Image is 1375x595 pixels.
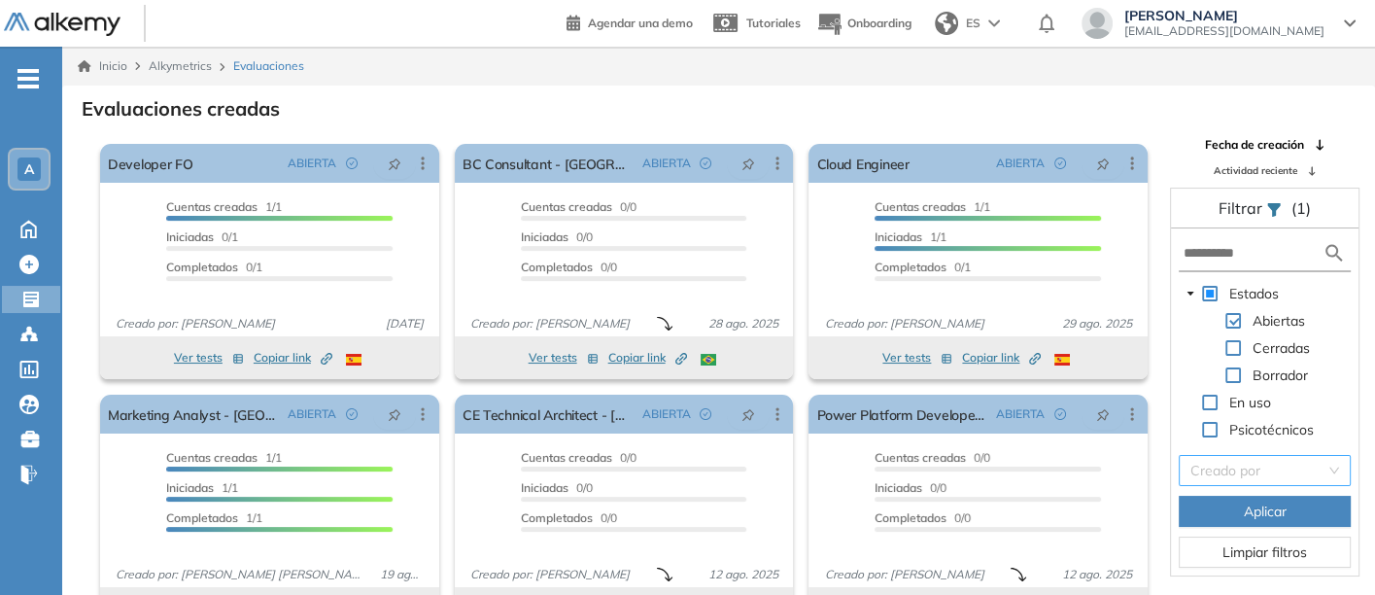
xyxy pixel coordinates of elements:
[1253,339,1310,357] span: Cerradas
[1082,399,1124,430] button: pushpin
[166,260,262,274] span: 0/1
[4,13,120,37] img: Logo
[1222,542,1307,563] span: Limpiar filtros
[1124,23,1324,39] span: [EMAIL_ADDRESS][DOMAIN_NAME]
[149,58,212,73] span: Alkymetrics
[1225,418,1318,441] span: Psicotécnicos
[588,16,693,30] span: Agendar una demo
[166,199,258,214] span: Cuentas creadas
[701,354,716,366] img: BRA
[521,510,593,525] span: Completados
[816,315,991,332] span: Creado por: [PERSON_NAME]
[463,566,637,583] span: Creado por: [PERSON_NAME]
[996,405,1045,423] span: ABIERTA
[346,157,358,169] span: check-circle
[1219,198,1266,218] span: Filtrar
[875,199,966,214] span: Cuentas creadas
[1205,136,1304,154] span: Fecha de creación
[816,395,988,434] a: Power Platform Developer - [GEOGRAPHIC_DATA]
[373,399,416,430] button: pushpin
[700,566,785,583] span: 12 ago. 2025
[1186,289,1195,298] span: caret-down
[608,346,687,369] button: Copiar link
[521,199,612,214] span: Cuentas creadas
[346,408,358,420] span: check-circle
[1229,285,1279,302] span: Estados
[875,510,971,525] span: 0/0
[521,510,617,525] span: 0/0
[108,395,280,434] a: Marketing Analyst - [GEOGRAPHIC_DATA]
[166,199,282,214] span: 1/1
[1082,148,1124,179] button: pushpin
[521,229,568,244] span: Iniciadas
[166,510,262,525] span: 1/1
[641,155,690,172] span: ABIERTA
[373,148,416,179] button: pushpin
[529,346,599,369] button: Ver tests
[1096,406,1110,422] span: pushpin
[166,450,258,465] span: Cuentas creadas
[378,315,431,332] span: [DATE]
[962,349,1041,367] span: Copiar link
[1249,364,1312,387] span: Borrador
[882,346,952,369] button: Ver tests
[521,260,617,274] span: 0/0
[875,480,946,495] span: 0/0
[1054,315,1140,332] span: 29 ago. 2025
[521,229,593,244] span: 0/0
[875,260,946,274] span: Completados
[463,315,637,332] span: Creado por: [PERSON_NAME]
[1214,163,1297,178] span: Actividad reciente
[166,480,214,495] span: Iniciadas
[521,450,636,465] span: 0/0
[875,450,966,465] span: Cuentas creadas
[1249,309,1309,332] span: Abiertas
[1244,501,1287,522] span: Aplicar
[108,566,372,583] span: Creado por: [PERSON_NAME] [PERSON_NAME] Sichaca [PERSON_NAME]
[816,566,991,583] span: Creado por: [PERSON_NAME]
[388,406,401,422] span: pushpin
[521,480,593,495] span: 0/0
[166,260,238,274] span: Completados
[875,480,922,495] span: Iniciadas
[1291,196,1311,220] span: (1)
[1179,496,1351,527] button: Aplicar
[1054,408,1066,420] span: check-circle
[1253,367,1308,384] span: Borrador
[1253,312,1305,330] span: Abiertas
[847,16,911,30] span: Onboarding
[700,157,711,169] span: check-circle
[254,349,332,367] span: Copiar link
[1054,354,1070,366] img: ESP
[388,156,401,171] span: pushpin
[816,144,909,183] a: Cloud Engineer
[741,156,755,171] span: pushpin
[1249,336,1314,360] span: Cerradas
[166,450,282,465] span: 1/1
[962,346,1041,369] button: Copiar link
[875,260,971,274] span: 0/1
[875,450,990,465] span: 0/0
[1096,156,1110,171] span: pushpin
[521,480,568,495] span: Iniciadas
[816,3,911,45] button: Onboarding
[746,16,801,30] span: Tutoriales
[166,229,214,244] span: Iniciadas
[17,77,39,81] i: -
[166,229,238,244] span: 0/1
[996,155,1045,172] span: ABIERTA
[608,349,687,367] span: Copiar link
[966,15,980,32] span: ES
[233,57,304,75] span: Evaluaciones
[521,450,612,465] span: Cuentas creadas
[1225,282,1283,305] span: Estados
[521,199,636,214] span: 0/0
[641,405,690,423] span: ABIERTA
[166,480,238,495] span: 1/1
[1225,391,1275,414] span: En uso
[700,315,785,332] span: 28 ago. 2025
[1323,241,1346,265] img: search icon
[1124,8,1324,23] span: [PERSON_NAME]
[288,155,336,172] span: ABIERTA
[1179,537,1351,568] button: Limpiar filtros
